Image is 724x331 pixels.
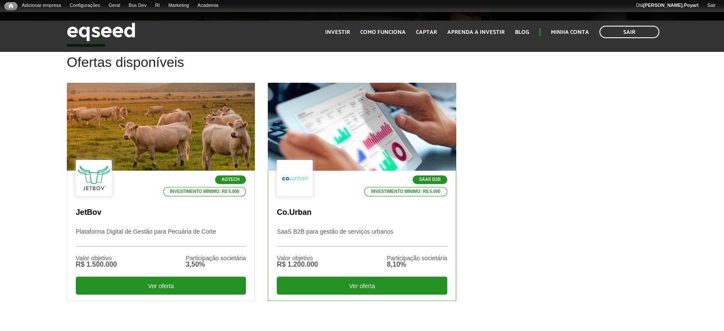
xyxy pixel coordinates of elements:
a: Blog [515,30,529,35]
p: Investimento mínimo: R$ 5.000 [364,187,447,196]
a: SaaS B2B Investimento mínimo: R$ 5.000 Co.Urban SaaS B2B para gestão de serviços urbanos Valor ob... [268,83,456,301]
p: JetBov [76,208,246,217]
div: R$ 1.500.000 [76,261,117,268]
a: Agtech Investimento mínimo: R$ 5.000 JetBov Plataforma Digital de Gestão para Pecuária de Corte V... [67,83,255,301]
div: Participação societária [185,255,246,261]
div: Valor objetivo [277,255,318,261]
a: Captar [416,30,437,35]
a: RI [151,2,164,9]
p: SaaS B2B [413,175,447,184]
a: Aprenda a investir [447,30,505,35]
a: Configurações [66,2,105,9]
a: Olá[PERSON_NAME].Poyart [631,2,703,9]
p: SaaS B2B para gestão de serviços urbanos [277,228,447,247]
div: R$ 1.200.000 [277,261,318,268]
a: Sair [599,26,659,38]
a: Investir [325,30,350,35]
a: Início [4,2,18,10]
h2: Ofertas disponíveis [67,55,657,83]
strong: [PERSON_NAME].Poyart [643,3,698,8]
a: Adicionar empresa [18,2,66,9]
a: Geral [104,2,124,9]
div: Ver oferta [277,277,447,295]
p: Plataforma Digital de Gestão para Pecuária de Corte [76,228,246,247]
a: Bus Dev [124,2,151,9]
div: 3,50% [185,261,246,268]
a: Minha conta [551,30,589,35]
div: Valor objetivo [76,255,117,261]
div: Ver oferta [76,277,246,295]
p: Investimento mínimo: R$ 5.000 [163,187,246,196]
p: Co.Urban [277,208,447,217]
a: Academia [193,2,223,9]
a: Sair [703,2,720,9]
a: Como funciona [360,30,406,35]
div: Participação societária [387,255,447,261]
a: Marketing [164,2,193,9]
span: Início [9,3,13,9]
img: EqSeed [67,21,135,43]
p: Agtech [215,175,246,184]
div: 8,10% [387,261,447,268]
